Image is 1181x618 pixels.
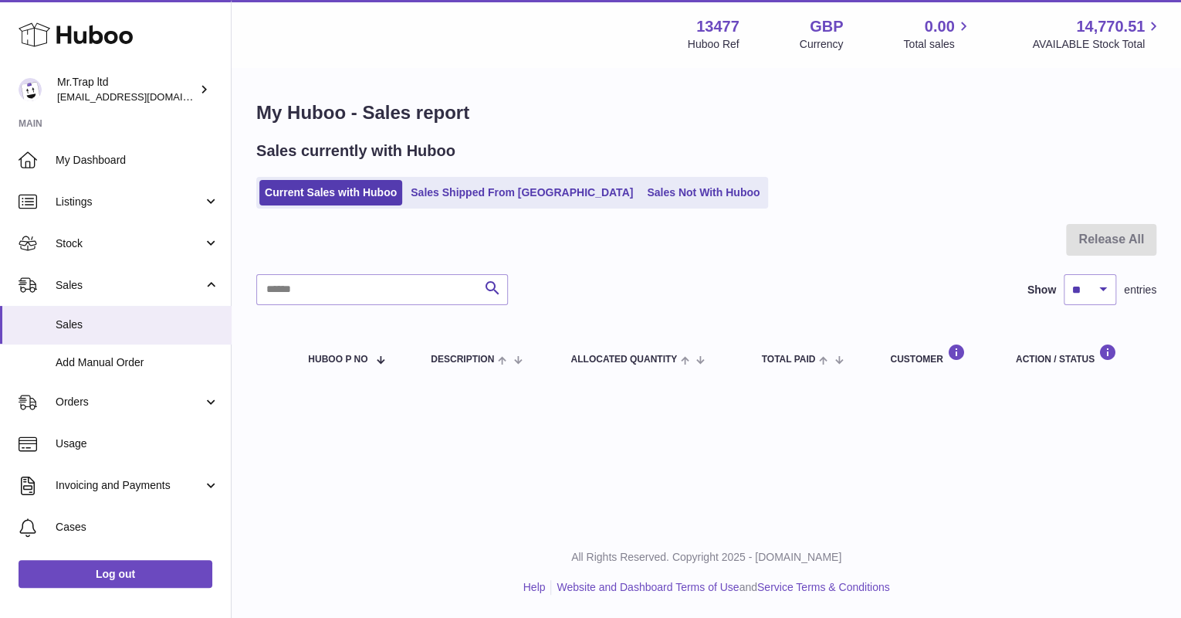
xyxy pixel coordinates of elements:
[1032,16,1162,52] a: 14,770.51 AVAILABLE Stock Total
[57,75,196,104] div: Mr.Trap ltd
[1076,16,1145,37] span: 14,770.51
[761,355,815,365] span: Total paid
[757,581,890,593] a: Service Terms & Conditions
[19,78,42,101] img: office@grabacz.eu
[244,550,1169,565] p: All Rights Reserved. Copyright 2025 - [DOMAIN_NAME]
[19,560,212,588] a: Log out
[557,581,739,593] a: Website and Dashboard Terms of Use
[890,344,984,365] div: Customer
[800,37,844,52] div: Currency
[903,37,972,52] span: Total sales
[903,16,972,52] a: 0.00 Total sales
[1016,344,1141,365] div: Action / Status
[259,180,402,205] a: Current Sales with Huboo
[57,90,227,103] span: [EMAIL_ADDRESS][DOMAIN_NAME]
[641,180,765,205] a: Sales Not With Huboo
[551,580,889,595] li: and
[405,180,638,205] a: Sales Shipped From [GEOGRAPHIC_DATA]
[56,153,219,168] span: My Dashboard
[1124,283,1156,297] span: entries
[1032,37,1162,52] span: AVAILABLE Stock Total
[56,317,219,332] span: Sales
[56,195,203,209] span: Listings
[56,436,219,451] span: Usage
[431,355,494,365] span: Description
[56,236,203,251] span: Stock
[1027,283,1056,297] label: Show
[696,16,739,37] strong: 13477
[56,355,219,370] span: Add Manual Order
[523,581,546,593] a: Help
[925,16,955,37] span: 0.00
[308,355,367,365] span: Huboo P no
[56,478,203,493] span: Invoicing and Payments
[56,520,219,535] span: Cases
[256,100,1156,125] h1: My Huboo - Sales report
[56,278,203,293] span: Sales
[56,395,203,409] span: Orders
[688,37,739,52] div: Huboo Ref
[570,355,677,365] span: ALLOCATED Quantity
[810,16,843,37] strong: GBP
[256,141,455,161] h2: Sales currently with Huboo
